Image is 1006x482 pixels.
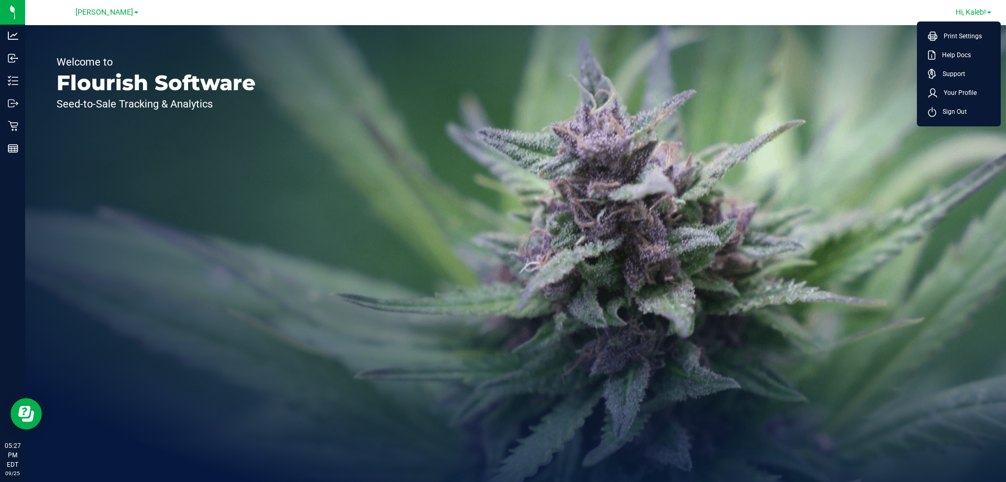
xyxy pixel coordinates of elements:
iframe: Resource center [10,398,42,430]
span: Hi, Kaleb! [956,8,986,16]
span: Help Docs [936,50,971,60]
span: Print Settings [937,31,982,41]
p: Flourish Software [57,72,256,93]
p: Welcome to [57,57,256,67]
span: Support [936,69,965,79]
a: Help Docs [928,50,994,60]
p: 09/25 [5,469,20,477]
inline-svg: Inbound [8,53,18,63]
a: Support [928,69,994,79]
inline-svg: Reports [8,143,18,154]
inline-svg: Analytics [8,30,18,41]
span: Your Profile [937,88,977,98]
span: Sign Out [936,106,967,117]
inline-svg: Retail [8,121,18,131]
inline-svg: Outbound [8,98,18,109]
p: Seed-to-Sale Tracking & Analytics [57,99,256,109]
li: Sign Out [920,102,998,121]
p: 05:27 PM EDT [5,441,20,469]
span: [PERSON_NAME] [75,8,133,17]
inline-svg: Inventory [8,76,18,86]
